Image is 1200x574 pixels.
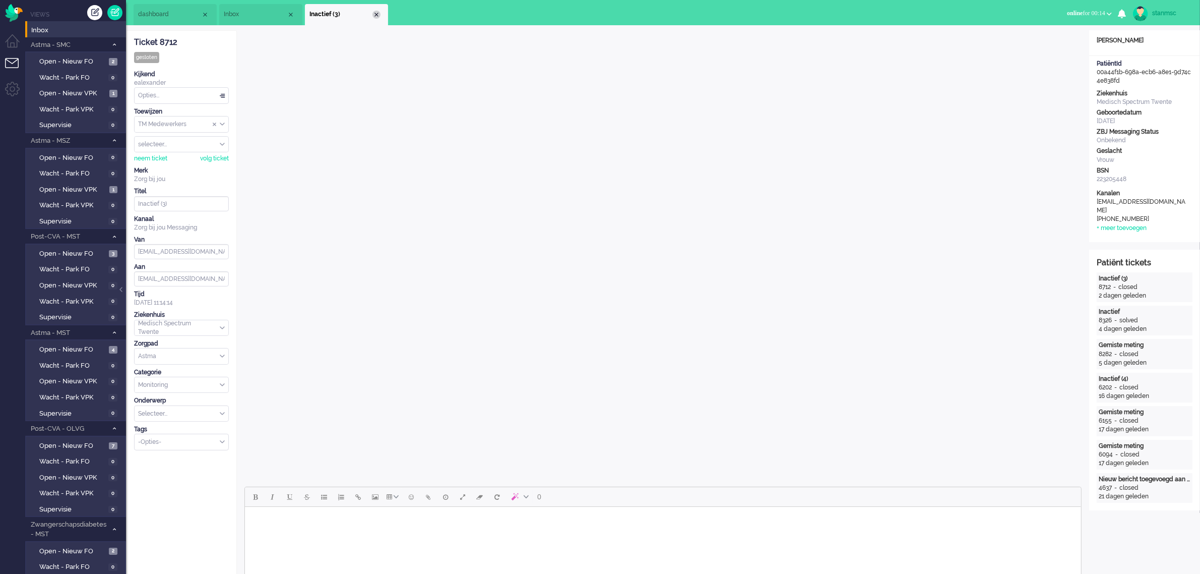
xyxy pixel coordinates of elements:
[1112,316,1119,325] div: -
[108,410,117,417] span: 0
[1097,198,1187,215] div: [EMAIL_ADDRESS][DOMAIN_NAME]
[315,488,333,505] button: Bullet list
[1099,383,1112,392] div: 6202
[107,5,122,20] a: Quick Ticket
[29,455,125,467] a: Wacht - Park FO 0
[537,493,541,501] span: 0
[29,520,107,539] span: Zwangerschapsdiabetes - MST
[29,152,125,163] a: Open - Nieuw FO 0
[1112,484,1119,492] div: -
[138,10,201,19] span: dashboard
[1099,459,1190,468] div: 17 dagen geleden
[1112,350,1119,359] div: -
[134,187,229,196] div: Titel
[39,393,106,403] span: Wacht - Park VPK
[367,488,384,505] button: Insert/edit image
[108,362,117,370] span: 0
[1089,60,1200,85] div: 00a44f1b-698a-ecb6-a8e1-9d74c4e838fd
[29,40,107,50] span: Astma - SMC
[29,119,125,130] a: Supervisie 0
[39,473,106,483] span: Open - Nieuw VPK
[29,184,125,195] a: Open - Nieuw VPK 1
[1061,3,1118,25] li: onlinefor 00:14
[350,488,367,505] button: Insert/edit link
[29,167,125,179] a: Wacht - Park FO 0
[454,488,471,505] button: Fullscreen
[1099,450,1113,459] div: 6094
[134,52,159,63] div: gesloten
[298,488,315,505] button: Strikethrough
[1133,6,1148,21] img: avatar
[1099,292,1190,300] div: 2 dagen geleden
[29,87,125,98] a: Open - Nieuw VPK 1
[39,345,106,355] span: Open - Nieuw FO
[29,248,125,259] a: Open - Nieuw FO 3
[29,296,125,307] a: Wacht - Park VPK 0
[29,472,125,483] a: Open - Nieuw VPK 0
[29,561,125,572] a: Wacht - Park FO 0
[1099,417,1112,425] div: 6155
[1099,492,1190,501] div: 21 dagen geleden
[1119,350,1139,359] div: closed
[1097,215,1187,223] div: [PHONE_NUMBER]
[39,281,106,291] span: Open - Nieuw VPK
[108,202,117,209] span: 0
[29,424,107,434] span: Post-CVA - OLVG
[108,458,117,466] span: 0
[134,290,229,307] div: [DATE] 11:14:14
[39,562,106,572] span: Wacht - Park FO
[134,107,229,116] div: Toewijzen
[108,314,117,321] span: 0
[1099,408,1190,417] div: Gemiste meting
[39,265,106,274] span: Wacht - Park FO
[1112,383,1119,392] div: -
[1067,10,1105,17] span: for 00:14
[5,82,28,104] li: Admin menu
[281,488,298,505] button: Underline
[224,10,287,19] span: Inbox
[1099,375,1190,383] div: Inactief (4)
[134,166,229,175] div: Merk
[39,377,106,386] span: Open - Nieuw VPK
[30,10,126,19] li: Views
[87,5,102,20] div: Creëer ticket
[39,409,106,419] span: Supervisie
[5,34,28,57] li: Dashboard menu
[134,4,217,25] li: Dashboard
[108,170,117,178] span: 0
[109,186,117,194] span: 1
[39,153,106,163] span: Open - Nieuw FO
[1099,283,1111,292] div: 8712
[29,72,125,83] a: Wacht - Park FO 0
[420,488,437,505] button: Add attachment
[1097,147,1192,155] div: Geslacht
[134,236,229,244] div: Van
[39,73,106,83] span: Wacht - Park FO
[134,175,229,184] div: Zorg bij jou
[39,105,106,114] span: Wacht - Park VPK
[134,79,229,87] div: ealexander
[1097,156,1192,164] div: Vrouw
[1111,283,1118,292] div: -
[1119,417,1139,425] div: closed
[31,26,126,35] span: Inbox
[39,121,106,130] span: Supervisie
[29,55,125,67] a: Open - Nieuw FO 2
[134,425,229,434] div: Tags
[108,106,117,113] span: 0
[1099,350,1112,359] div: 8282
[1097,98,1192,106] div: Medisch Spectrum Twente
[1097,89,1192,98] div: Ziekenhuis
[29,440,125,451] a: Open - Nieuw FO 7
[134,311,229,319] div: Ziekenhuis
[1097,136,1192,145] div: Onbekend
[1099,274,1190,283] div: Inactief (3)
[108,74,117,82] span: 0
[109,548,117,555] span: 2
[437,488,454,505] button: Delay message
[1118,283,1138,292] div: closed
[29,375,125,386] a: Open - Nieuw VPK 0
[108,154,117,161] span: 0
[134,116,229,133] div: Assign Group
[39,505,106,514] span: Supervisie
